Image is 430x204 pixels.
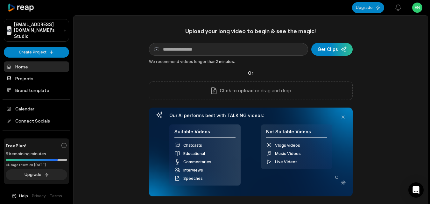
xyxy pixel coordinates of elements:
a: Home [4,61,69,72]
h4: Suitable Videos [174,129,236,138]
p: [EMAIL_ADDRESS][DOMAIN_NAME]'s Studio [14,22,61,39]
button: Help [11,193,28,199]
p: or drag and drop [254,87,291,95]
span: Speeches [183,176,203,181]
h4: Not Suitable Videos [266,129,327,138]
a: Calendar [4,103,69,114]
div: 51 remaining minutes [6,151,67,157]
div: Open Intercom Messenger [408,182,424,198]
button: Upgrade [352,2,384,13]
span: Chatcasts [183,143,202,148]
div: ES [7,26,11,35]
div: *Usage resets on [DATE] [6,163,67,167]
span: Music Videos [275,151,301,156]
div: We recommend videos longer than . [149,59,353,65]
a: Projects [4,73,69,84]
span: Click to upload [220,87,254,95]
h3: Our AI performs best with TALKING videos: [169,113,332,118]
span: Help [19,193,28,199]
a: Privacy [32,193,46,199]
a: Terms [50,193,62,199]
span: Live Videos [275,159,298,164]
button: Upgrade [6,169,67,180]
button: Create Project [4,47,69,57]
span: 2 minutes [215,59,234,64]
span: Or [243,70,258,76]
span: Free Plan! [6,142,26,149]
span: Vlogs videos [275,143,300,148]
a: Brand template [4,85,69,95]
h1: Upload your long video to begin & see the magic! [149,27,353,35]
span: Commentaries [183,159,211,164]
span: Connect Socials [4,115,69,127]
span: Interviews [183,168,203,172]
button: Get Clips [311,43,353,56]
span: Educational [183,151,205,156]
